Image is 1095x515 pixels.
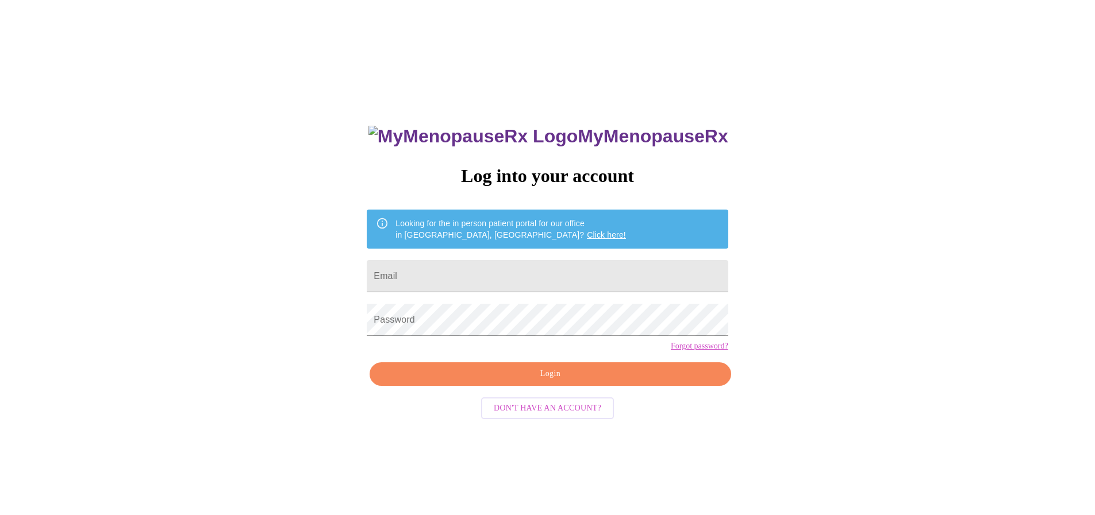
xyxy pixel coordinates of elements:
[367,165,728,187] h3: Log into your account
[368,126,728,147] h3: MyMenopauseRx
[494,401,601,416] span: Don't have an account?
[478,402,617,412] a: Don't have an account?
[370,362,731,386] button: Login
[383,367,717,381] span: Login
[481,397,614,420] button: Don't have an account?
[587,230,626,239] a: Click here!
[395,213,626,245] div: Looking for the in person patient portal for our office in [GEOGRAPHIC_DATA], [GEOGRAPHIC_DATA]?
[671,342,728,351] a: Forgot password?
[368,126,578,147] img: MyMenopauseRx Logo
